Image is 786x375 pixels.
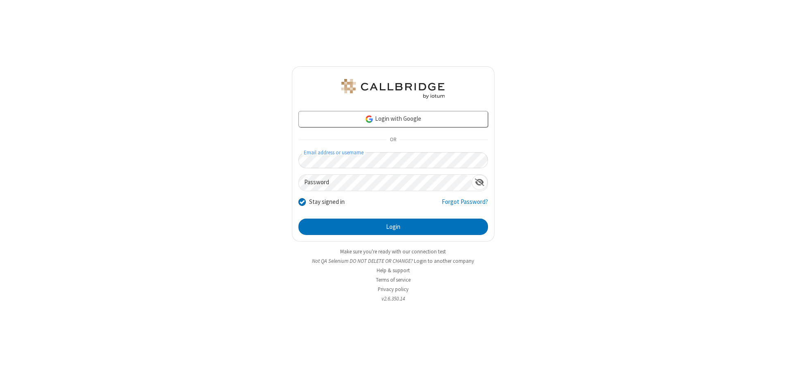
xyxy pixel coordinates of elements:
a: Privacy policy [378,286,409,293]
li: Not QA Selenium DO NOT DELETE OR CHANGE? [292,257,495,265]
a: Forgot Password? [442,197,488,213]
input: Password [299,175,472,191]
img: google-icon.png [365,115,374,124]
a: Make sure you're ready with our connection test [340,248,446,255]
a: Terms of service [376,276,411,283]
button: Login to another company [414,257,474,265]
a: Login with Google [298,111,488,127]
li: v2.6.350.14 [292,295,495,303]
button: Login [298,219,488,235]
label: Stay signed in [309,197,345,207]
span: OR [386,134,400,146]
a: Help & support [377,267,410,274]
img: QA Selenium DO NOT DELETE OR CHANGE [340,79,446,99]
div: Show password [472,175,488,190]
input: Email address or username [298,152,488,168]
